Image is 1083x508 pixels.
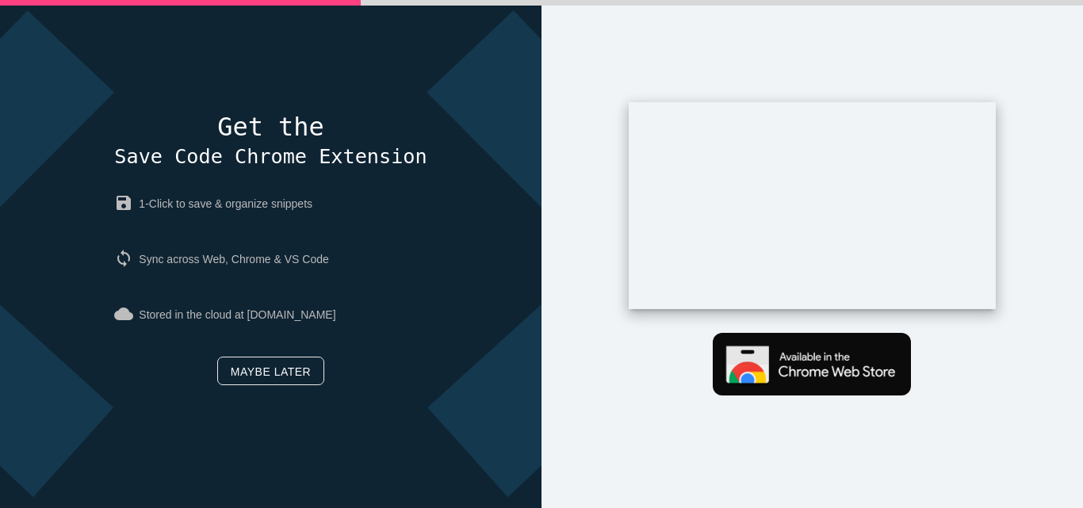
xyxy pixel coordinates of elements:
p: Stored in the cloud at [DOMAIN_NAME] [114,292,427,337]
i: sync [114,249,139,268]
p: 1-Click to save & organize snippets [114,181,427,226]
i: save [114,193,139,212]
img: Get Chrome extension [713,333,911,395]
i: cloud [114,304,139,323]
span: Save Code Chrome Extension [114,145,427,168]
h4: Get the [114,113,427,170]
p: Sync across Web, Chrome & VS Code [114,237,427,281]
a: Maybe later [217,357,324,385]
